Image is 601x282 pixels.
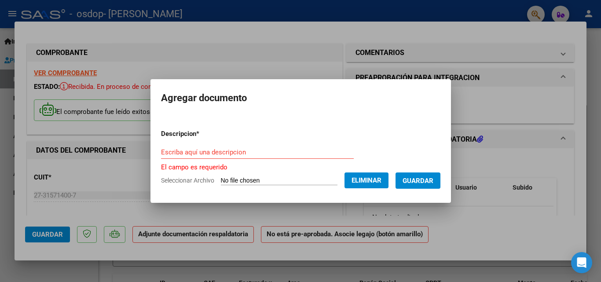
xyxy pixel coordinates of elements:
[396,172,440,189] button: Guardar
[344,172,388,188] button: Eliminar
[161,90,440,106] h2: Agregar documento
[352,176,381,184] span: Eliminar
[403,177,433,185] span: Guardar
[571,252,592,273] div: Open Intercom Messenger
[161,177,214,184] span: Seleccionar Archivo
[161,162,440,172] p: El campo es requerido
[161,129,245,139] p: Descripcion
